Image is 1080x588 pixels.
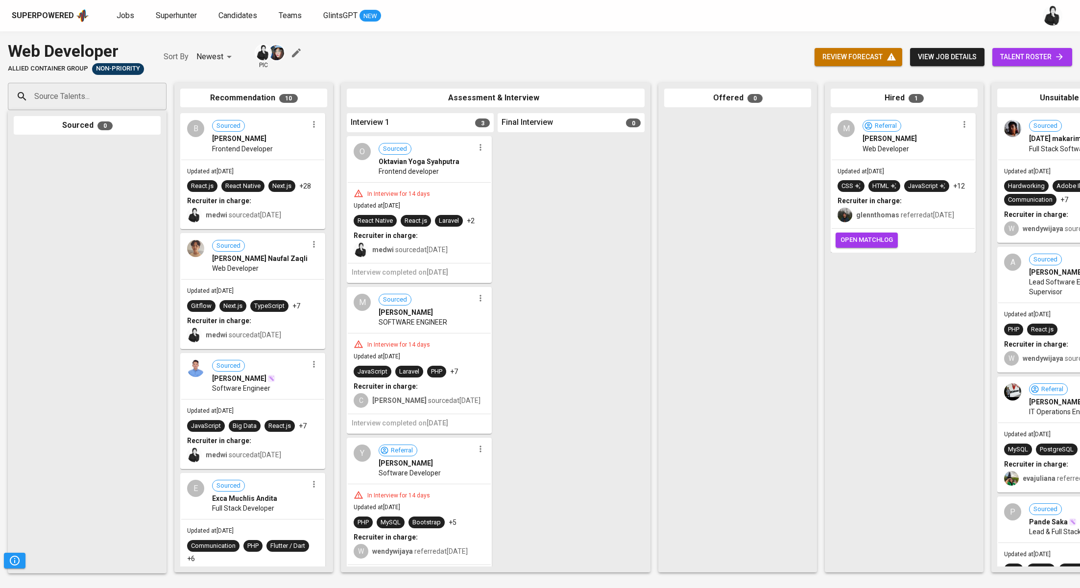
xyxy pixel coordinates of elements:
b: Recruiter in charge: [187,437,251,445]
div: Pending Client’s Feedback, Sufficient Talents in Pipeline [92,63,144,75]
img: medwi@glints.com [187,208,202,222]
span: Pande Saka [1029,517,1068,527]
div: Laravel [439,216,459,226]
span: Sourced [1030,255,1061,264]
div: MReferral[PERSON_NAME]Web DeveloperUpdated at[DATE]CSSHTMLJavaScript+12Recruiter in charge:glennt... [831,113,976,253]
div: PHP [1008,325,1019,334]
div: C [354,393,368,408]
b: Recruiter in charge: [354,232,418,239]
p: +28 [299,181,311,191]
span: SOFTWARE ENGINEER [379,317,447,327]
div: BSourced[PERSON_NAME]Frontend DeveloperUpdated at[DATE]React.jsReact NativeNext.js+28Recruiter in... [180,113,325,229]
div: React.js [191,182,214,191]
div: MySQL [1008,445,1028,454]
span: Updated at [DATE] [1004,431,1051,438]
img: diazagista@glints.com [269,45,284,60]
div: Newest [196,48,235,66]
img: glenn@glints.com [838,208,852,222]
span: 3 [475,118,490,127]
p: +6 [187,554,195,564]
img: magic_wand.svg [267,375,275,382]
h6: Interview completed on [352,267,487,278]
b: medwi [206,451,227,459]
img: magic_wand.svg [1069,518,1077,526]
b: wendywijaya [1023,225,1063,233]
span: Software Developer [379,468,441,478]
div: Communication [1008,195,1053,205]
span: Non-Priority [92,64,144,73]
span: talent roster [1000,51,1064,63]
span: Updated at [DATE] [187,168,234,175]
span: GlintsGPT [323,11,358,20]
div: Hardworking [1008,182,1045,191]
span: Referral [1037,385,1067,394]
p: Newest [196,51,223,63]
div: YReferral[PERSON_NAME]Software DeveloperIn Interview for 14 daysUpdated at[DATE]PHPMySQLBootstrap... [347,438,492,585]
b: Recruiter in charge: [187,317,251,325]
span: 10 [279,94,298,103]
p: +7 [450,367,458,376]
span: Allied Container Group [8,64,88,73]
h6: Interview completed on [352,418,487,429]
span: Sourced [379,144,411,154]
b: Recruiter in charge: [354,382,418,390]
div: W [1004,351,1019,366]
span: sourced at [DATE] [206,211,281,219]
div: Assessment & Interview [347,89,645,108]
div: PHP [1008,565,1019,574]
span: Frontend Developer [212,144,273,154]
img: b943c201f6a23be230988f62a66971d1.jpg [187,240,204,257]
b: medwi [206,211,227,219]
div: B [187,120,204,137]
a: Teams [279,10,304,22]
span: referred at [DATE] [856,211,954,219]
span: sourced at [DATE] [206,331,281,339]
div: In Interview for 14 days [363,190,434,198]
p: +5 [449,517,456,527]
span: 0 [97,121,113,130]
img: app logo [76,8,89,23]
span: Teams [279,11,302,20]
span: sourced at [DATE] [372,246,448,254]
span: Updated at [DATE] [838,168,884,175]
div: React.js [1031,325,1054,334]
div: CSS [841,182,861,191]
div: M [354,294,371,311]
div: Sourced[PERSON_NAME]Software EngineerUpdated at[DATE]JavaScriptBig DataReact.js+7Recruiter in cha... [180,353,325,469]
b: evajuliana [1023,474,1056,482]
a: Superhunter [156,10,199,22]
div: React Native [225,182,261,191]
div: P [1004,503,1021,520]
span: 0 [626,118,641,127]
div: Superpowered [12,10,74,22]
b: Recruiter in charge: [1004,460,1068,468]
p: Sort By [164,51,189,63]
div: JavaScript [358,367,387,376]
b: Recruiter in charge: [187,197,251,205]
span: 0 [747,94,763,103]
p: +7 [299,421,307,431]
span: Referral [387,446,417,455]
div: JavaScript [191,422,221,431]
span: Sourced [213,361,244,371]
span: Updated at [DATE] [187,407,234,414]
b: medwi [206,331,227,339]
div: A [1004,254,1021,271]
a: Superpoweredapp logo [12,8,89,23]
button: review forecast [815,48,902,66]
div: Offered [664,89,811,108]
span: Updated at [DATE] [187,527,234,534]
div: PHP [431,367,442,376]
span: Frontend developer [379,166,439,176]
span: Sourced [213,121,244,131]
div: Sourced[PERSON_NAME] Naufal ZaqliWeb DeveloperUpdated at[DATE]GitflowNext.jsTypeScript+7Recruiter... [180,233,325,349]
span: Updated at [DATE] [187,287,234,294]
div: React.js [268,422,291,431]
span: Jobs [117,11,134,20]
span: Software Engineer [212,383,270,393]
div: O [354,143,371,160]
span: [PERSON_NAME] [379,307,433,317]
div: W [1004,221,1019,236]
span: sourced at [DATE] [372,397,480,404]
b: medwi [372,246,394,254]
